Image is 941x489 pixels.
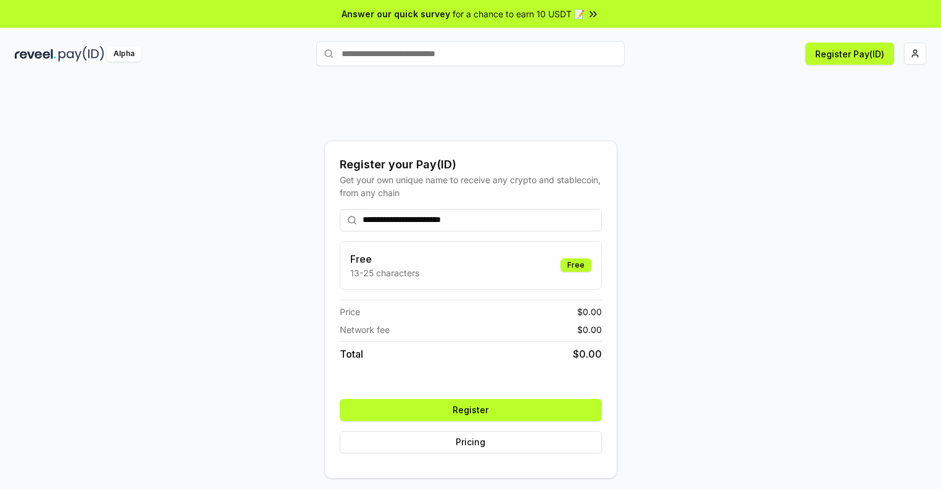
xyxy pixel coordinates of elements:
[15,46,56,62] img: reveel_dark
[577,305,602,318] span: $ 0.00
[107,46,141,62] div: Alpha
[561,258,591,272] div: Free
[577,323,602,336] span: $ 0.00
[350,266,419,279] p: 13-25 characters
[340,156,602,173] div: Register your Pay(ID)
[340,431,602,453] button: Pricing
[340,323,390,336] span: Network fee
[805,43,894,65] button: Register Pay(ID)
[573,347,602,361] span: $ 0.00
[350,252,419,266] h3: Free
[59,46,104,62] img: pay_id
[340,305,360,318] span: Price
[342,7,450,20] span: Answer our quick survey
[340,399,602,421] button: Register
[340,347,363,361] span: Total
[453,7,585,20] span: for a chance to earn 10 USDT 📝
[340,173,602,199] div: Get your own unique name to receive any crypto and stablecoin, from any chain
